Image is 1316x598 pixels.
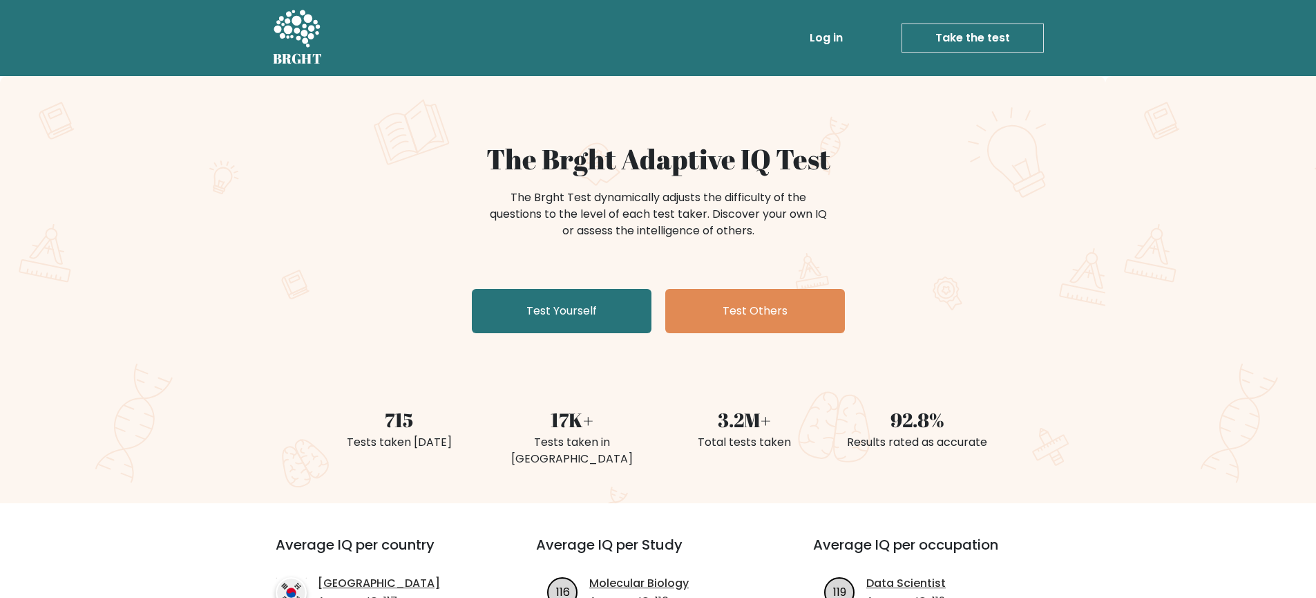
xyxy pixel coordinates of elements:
[321,142,995,176] h1: The Brght Adaptive IQ Test
[494,434,650,467] div: Tests taken in [GEOGRAPHIC_DATA]
[273,50,323,67] h5: BRGHT
[589,575,689,592] a: Molecular Biology
[839,434,995,451] div: Results rated as accurate
[813,536,1057,570] h3: Average IQ per occupation
[866,575,946,592] a: Data Scientist
[472,289,651,333] a: Test Yourself
[321,434,477,451] div: Tests taken [DATE]
[839,405,995,434] div: 92.8%
[318,575,440,592] a: [GEOGRAPHIC_DATA]
[902,24,1044,53] a: Take the test
[276,536,486,570] h3: Average IQ per country
[667,434,823,451] div: Total tests taken
[665,289,845,333] a: Test Others
[486,189,831,239] div: The Brght Test dynamically adjusts the difficulty of the questions to the level of each test take...
[273,6,323,71] a: BRGHT
[667,405,823,434] div: 3.2M+
[494,405,650,434] div: 17K+
[536,536,780,570] h3: Average IQ per Study
[804,24,848,52] a: Log in
[321,405,477,434] div: 715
